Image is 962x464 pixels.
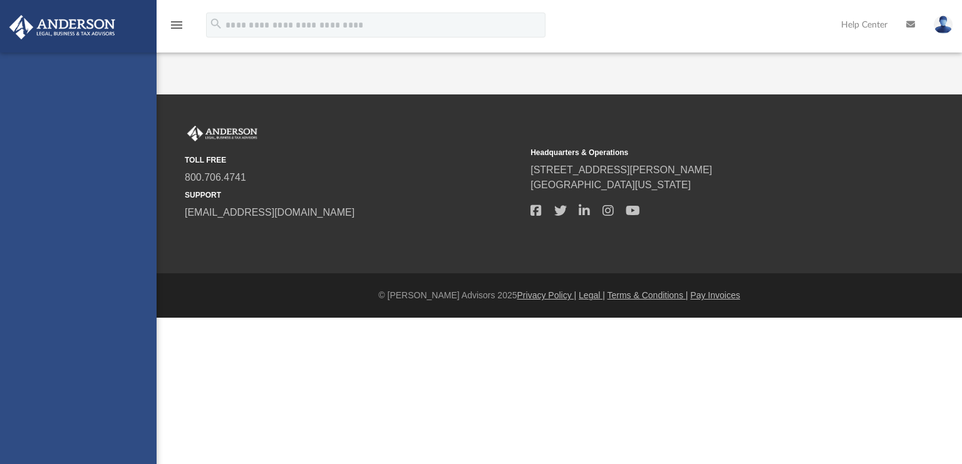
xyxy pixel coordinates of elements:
[608,290,688,300] a: Terms & Conditions |
[690,290,740,300] a: Pay Invoices
[185,189,522,201] small: SUPPORT
[169,18,184,33] i: menu
[579,290,605,300] a: Legal |
[157,289,962,302] div: © [PERSON_NAME] Advisors 2025
[530,179,691,190] a: [GEOGRAPHIC_DATA][US_STATE]
[6,15,119,39] img: Anderson Advisors Platinum Portal
[934,16,953,34] img: User Pic
[530,164,712,175] a: [STREET_ADDRESS][PERSON_NAME]
[209,17,223,31] i: search
[185,207,354,218] a: [EMAIL_ADDRESS][DOMAIN_NAME]
[185,126,260,142] img: Anderson Advisors Platinum Portal
[517,290,577,300] a: Privacy Policy |
[185,172,246,183] a: 800.706.4741
[530,147,867,158] small: Headquarters & Operations
[169,24,184,33] a: menu
[185,154,522,166] small: TOLL FREE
